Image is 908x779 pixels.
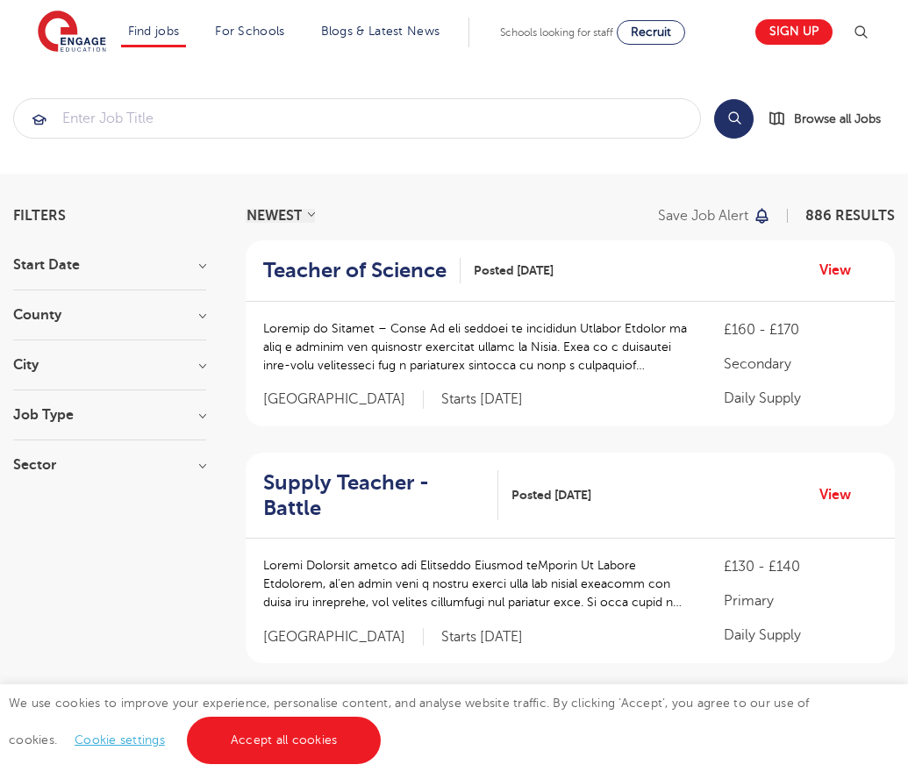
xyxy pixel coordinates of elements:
[9,697,810,747] span: We use cookies to improve your experience, personalise content, and analyse website traffic. By c...
[263,628,424,647] span: [GEOGRAPHIC_DATA]
[13,408,206,422] h3: Job Type
[724,556,877,577] p: £130 - £140
[724,388,877,409] p: Daily Supply
[263,319,689,375] p: Loremip do Sitamet – Conse Ad eli seddoei te incididun Utlabor Etdolor ma aliq e adminim ven quis...
[474,261,554,280] span: Posted [DATE]
[263,258,447,283] h2: Teacher of Science
[805,208,895,224] span: 886 RESULTS
[755,19,833,45] a: Sign up
[187,717,382,764] a: Accept all cookies
[263,258,461,283] a: Teacher of Science
[321,25,440,38] a: Blogs & Latest News
[631,25,671,39] span: Recruit
[14,99,700,138] input: Submit
[13,98,701,139] div: Submit
[128,25,180,38] a: Find jobs
[500,26,613,39] span: Schools looking for staff
[215,25,284,38] a: For Schools
[13,258,206,272] h3: Start Date
[819,259,864,282] a: View
[511,486,591,504] span: Posted [DATE]
[724,625,877,646] p: Daily Supply
[617,20,685,45] a: Recruit
[13,209,66,223] span: Filters
[263,470,498,521] a: Supply Teacher - Battle
[714,99,754,139] button: Search
[724,354,877,375] p: Secondary
[263,470,484,521] h2: Supply Teacher - Battle
[768,109,895,129] a: Browse all Jobs
[13,458,206,472] h3: Sector
[658,209,748,223] p: Save job alert
[441,390,523,409] p: Starts [DATE]
[819,483,864,506] a: View
[38,11,106,54] img: Engage Education
[263,556,689,611] p: Loremi Dolorsit ametco adi Elitseddo Eiusmod teMporin Ut Labore Etdolorem, al’en admin veni q nos...
[13,358,206,372] h3: City
[724,590,877,611] p: Primary
[794,109,881,129] span: Browse all Jobs
[441,628,523,647] p: Starts [DATE]
[263,390,424,409] span: [GEOGRAPHIC_DATA]
[658,209,771,223] button: Save job alert
[13,308,206,322] h3: County
[724,319,877,340] p: £160 - £170
[75,733,165,747] a: Cookie settings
